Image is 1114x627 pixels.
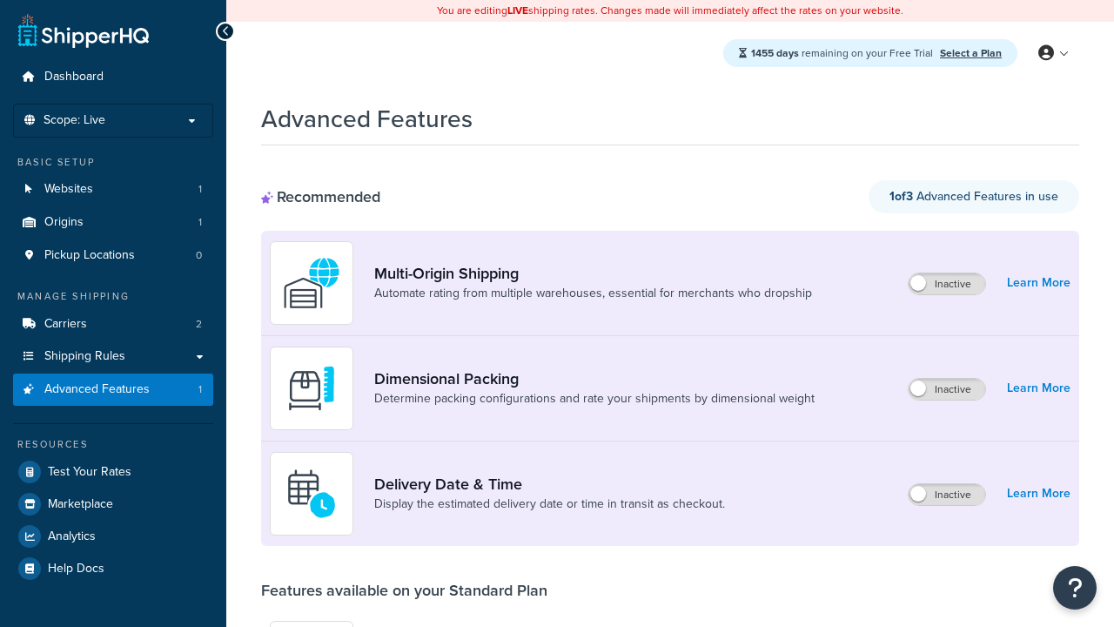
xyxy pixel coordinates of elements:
[940,45,1002,61] a: Select a Plan
[374,369,815,388] a: Dimensional Packing
[196,317,202,332] span: 2
[281,358,342,419] img: DTVBYsAAAAAASUVORK5CYII=
[44,349,125,364] span: Shipping Rules
[48,497,113,512] span: Marketplace
[751,45,799,61] strong: 1455 days
[13,239,213,272] a: Pickup Locations0
[44,113,105,128] span: Scope: Live
[374,496,725,513] a: Display the estimated delivery date or time in transit as checkout.
[889,187,913,206] strong: 1 of 3
[374,475,725,494] a: Delivery Date & Time
[13,173,213,206] a: Websites1
[13,521,213,552] a: Analytics
[909,379,985,400] label: Inactive
[13,489,213,520] a: Marketplace
[909,273,985,294] label: Inactive
[44,248,135,263] span: Pickup Locations
[13,206,213,239] a: Origins1
[48,562,104,576] span: Help Docs
[374,264,812,283] a: Multi-Origin Shipping
[13,374,213,406] a: Advanced Features1
[198,182,202,197] span: 1
[13,155,213,170] div: Basic Setup
[44,70,104,84] span: Dashboard
[13,308,213,340] a: Carriers2
[13,553,213,584] a: Help Docs
[198,215,202,230] span: 1
[48,529,96,544] span: Analytics
[13,437,213,452] div: Resources
[13,374,213,406] li: Advanced Features
[281,253,342,313] img: WatD5o0RtDAAAAAElFTkSuQmCC
[44,215,84,230] span: Origins
[44,317,87,332] span: Carriers
[44,382,150,397] span: Advanced Features
[1007,271,1070,295] a: Learn More
[13,206,213,239] li: Origins
[1007,376,1070,401] a: Learn More
[889,187,1058,206] span: Advanced Features in use
[13,340,213,373] a: Shipping Rules
[281,463,342,524] img: gfkeb5ejjkALwAAAABJRU5ErkJggg==
[13,61,213,93] a: Dashboard
[909,484,985,505] label: Inactive
[13,456,213,488] a: Test Your Rates
[13,289,213,304] div: Manage Shipping
[13,308,213,340] li: Carriers
[13,239,213,272] li: Pickup Locations
[1007,482,1070,506] a: Learn More
[507,3,528,18] b: LIVE
[261,187,380,206] div: Recommended
[198,382,202,397] span: 1
[261,581,547,600] div: Features available on your Standard Plan
[13,173,213,206] li: Websites
[374,390,815,408] a: Determine packing configurations and rate your shipments by dimensional weight
[44,182,93,197] span: Websites
[261,102,473,136] h1: Advanced Features
[751,45,936,61] span: remaining on your Free Trial
[48,465,131,480] span: Test Your Rates
[196,248,202,263] span: 0
[374,285,812,302] a: Automate rating from multiple warehouses, essential for merchants who dropship
[1053,566,1097,610] button: Open Resource Center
